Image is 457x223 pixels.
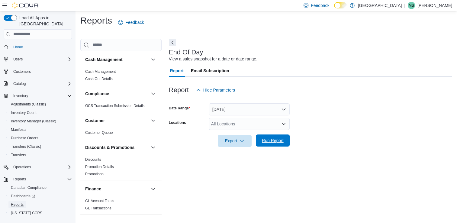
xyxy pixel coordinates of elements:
h3: Report [169,86,189,94]
span: Customers [13,69,31,74]
button: Cash Management [150,56,157,63]
span: Cash Out Details [85,76,113,81]
span: Promotion Details [85,164,114,169]
button: Finance [150,185,157,192]
span: Hide Parameters [203,87,235,93]
button: Cash Management [85,57,148,63]
h3: Discounts & Promotions [85,144,134,150]
span: Dashboards [8,192,72,200]
button: Compliance [85,91,148,97]
button: [DATE] [209,103,290,115]
label: Date Range [169,106,190,111]
a: Transfers (Classic) [8,143,43,150]
span: [US_STATE] CCRS [11,211,42,215]
button: Reports [1,175,74,183]
a: [US_STATE] CCRS [8,209,45,217]
a: Discounts [85,157,101,162]
button: Users [11,56,25,63]
span: Inventory [11,92,72,99]
h3: Cash Management [85,57,123,63]
span: GL Transactions [85,206,111,211]
a: Reports [8,201,26,208]
a: Dashboards [6,192,74,200]
a: Canadian Compliance [8,184,49,191]
button: Customers [1,67,74,76]
a: Inventory Manager (Classic) [8,118,59,125]
span: Reports [13,177,26,182]
button: Operations [11,163,34,171]
div: Cash Management [80,68,162,85]
span: Inventory Manager (Classic) [8,118,72,125]
button: Open list of options [281,121,286,126]
span: Users [13,57,23,62]
div: Finance [80,197,162,214]
button: Discounts & Promotions [150,144,157,151]
h3: Finance [85,186,101,192]
button: Transfers [6,151,74,159]
a: OCS Transaction Submission Details [85,104,145,108]
a: Manifests [8,126,29,133]
span: Home [11,43,72,51]
button: Catalog [11,80,28,87]
h3: Compliance [85,91,109,97]
a: Purchase Orders [8,134,41,142]
div: View a sales snapshot for a date or date range. [169,56,257,62]
button: [US_STATE] CCRS [6,209,74,217]
span: Manifests [8,126,72,133]
a: Feedback [116,16,146,28]
span: Operations [13,165,31,170]
h3: End Of Day [169,49,203,56]
span: Purchase Orders [8,134,72,142]
button: Canadian Compliance [6,183,74,192]
span: Transfers (Classic) [8,143,72,150]
a: GL Transactions [85,206,111,210]
button: Run Report [256,134,290,147]
span: Reports [11,176,72,183]
button: Inventory [1,92,74,100]
button: Hide Parameters [194,84,237,96]
a: Promotions [85,172,104,176]
button: Reports [11,176,28,183]
button: Compliance [150,90,157,97]
span: Customers [11,68,72,75]
span: Email Subscription [191,65,229,77]
div: Mike Smith [408,2,415,9]
span: Cash Management [85,69,116,74]
span: Run Report [262,137,284,144]
button: Transfers (Classic) [6,142,74,151]
span: Catalog [13,81,26,86]
p: | [404,2,405,9]
span: Operations [11,163,72,171]
button: Discounts & Promotions [85,144,148,150]
a: GL Account Totals [85,199,114,203]
input: Dark Mode [334,2,347,8]
span: Users [11,56,72,63]
h3: Customer [85,118,105,124]
label: Locations [169,120,186,125]
span: Inventory Count [11,110,37,115]
button: Manifests [6,125,74,134]
span: Customer Queue [85,130,113,135]
button: Catalog [1,79,74,88]
span: Home [13,45,23,50]
a: Adjustments (Classic) [8,101,48,108]
div: Compliance [80,102,162,112]
span: OCS Transaction Submission Details [85,103,145,108]
span: Canadian Compliance [11,185,47,190]
button: Purchase Orders [6,134,74,142]
p: [PERSON_NAME] [417,2,452,9]
button: Home [1,43,74,51]
a: Dashboards [8,192,37,200]
span: Washington CCRS [8,209,72,217]
a: Promotion Details [85,165,114,169]
span: Reports [8,201,72,208]
span: Report [170,65,184,77]
h1: Reports [80,15,112,27]
button: Users [1,55,74,63]
span: Canadian Compliance [8,184,72,191]
span: MS [409,2,414,9]
a: Inventory Count [8,109,39,116]
span: Feedback [311,2,329,8]
span: Adjustments (Classic) [11,102,46,107]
